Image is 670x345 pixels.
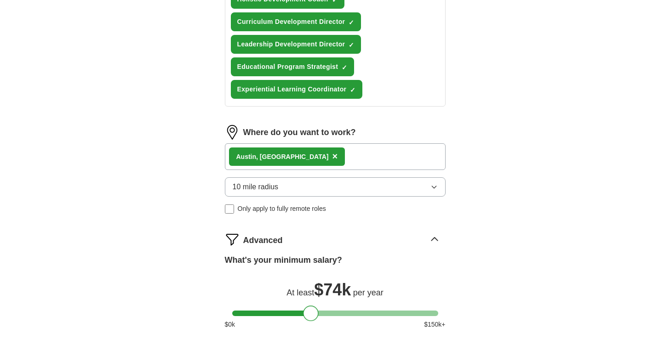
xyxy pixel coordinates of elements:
span: $ 150 k+ [424,320,445,329]
span: Educational Program Strategist [237,62,338,72]
span: Advanced [243,234,283,247]
span: Curriculum Development Director [237,17,345,27]
span: Experiential Learning Coordinator [237,85,347,94]
button: Leadership Development Director✓ [231,35,361,54]
span: ✓ [342,64,347,71]
span: ✓ [349,41,354,49]
span: At least [286,288,314,297]
span: Leadership Development Director [237,40,345,49]
span: ✓ [349,19,354,26]
img: location.png [225,125,240,140]
label: What's your minimum salary? [225,254,342,266]
input: Only apply to fully remote roles [225,204,234,214]
button: × [332,150,338,164]
span: per year [353,288,384,297]
span: × [332,151,338,161]
strong: Austin [236,153,257,160]
span: Only apply to fully remote roles [238,204,326,214]
span: ✓ [350,86,355,94]
span: $ 0 k [225,320,235,329]
button: Educational Program Strategist✓ [231,57,355,76]
img: filter [225,232,240,247]
button: Curriculum Development Director✓ [231,12,361,31]
button: Experiential Learning Coordinator✓ [231,80,363,99]
button: 10 mile radius [225,177,446,197]
span: 10 mile radius [233,181,279,192]
label: Where do you want to work? [243,126,356,139]
span: $ 74k [314,280,351,299]
div: , [GEOGRAPHIC_DATA] [236,152,329,162]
